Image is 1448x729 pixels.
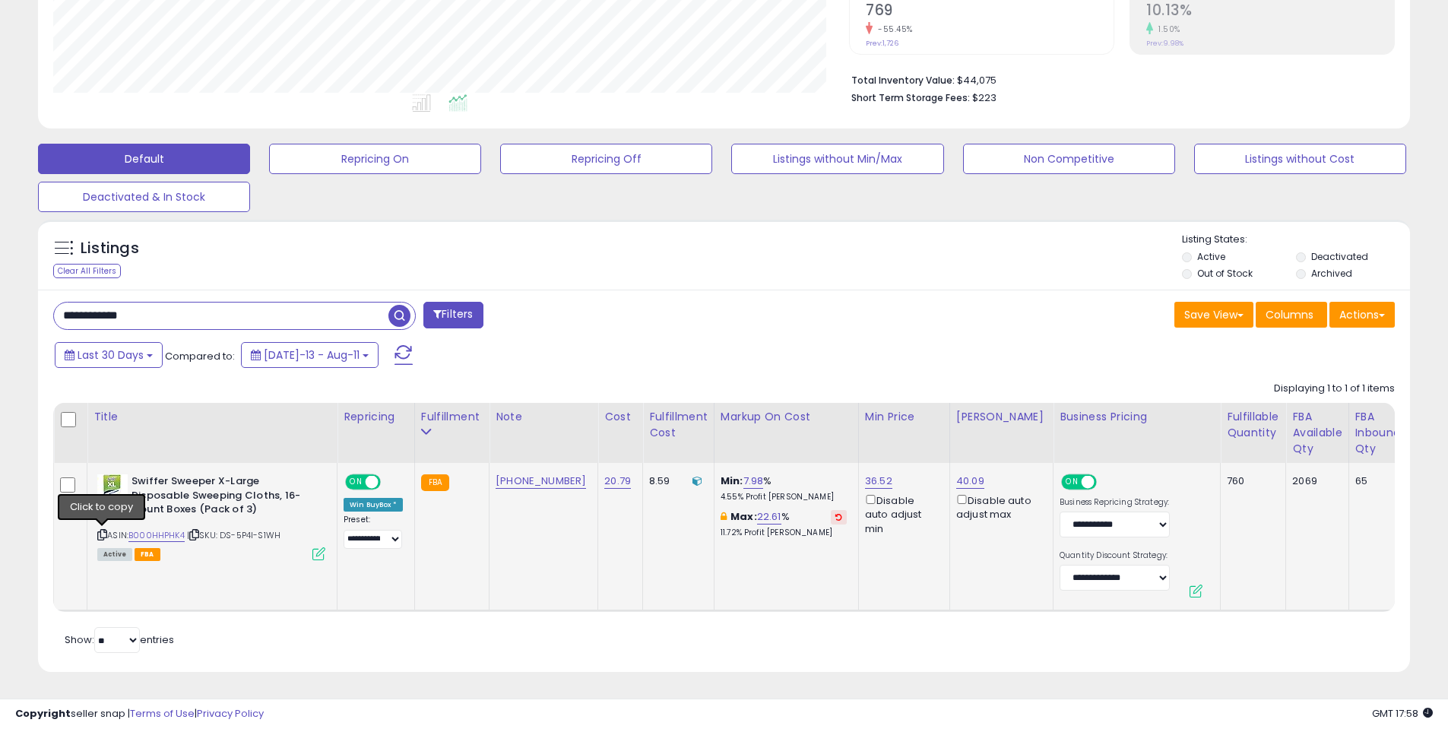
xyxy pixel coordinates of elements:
span: ON [1063,476,1082,489]
p: Listing States: [1182,233,1410,247]
div: Title [93,409,331,425]
span: $223 [972,90,996,105]
button: Repricing On [269,144,481,174]
div: % [721,510,847,538]
div: Clear All Filters [53,264,121,278]
div: seller snap | | [15,707,264,721]
div: Min Price [865,409,943,425]
span: All listings currently available for purchase on Amazon [97,548,132,561]
div: 8.59 [649,474,702,488]
div: ASIN: [97,474,325,559]
span: 2025-09-11 17:58 GMT [1372,706,1433,721]
div: Displaying 1 to 1 of 1 items [1274,382,1395,396]
button: Repricing Off [500,144,712,174]
div: [PERSON_NAME] [956,409,1047,425]
span: [DATE]-13 - Aug-11 [264,347,360,363]
label: Deactivated [1311,250,1368,263]
label: Archived [1311,267,1352,280]
div: 2069 [1292,474,1336,488]
label: Business Repricing Strategy: [1060,497,1170,508]
div: Note [496,409,591,425]
div: Preset: [344,515,403,549]
div: Fulfillment [421,409,483,425]
div: FBA Available Qty [1292,409,1342,457]
button: Filters [423,302,483,328]
b: Short Term Storage Fees: [851,91,970,104]
a: B000HHPHK4 [128,529,185,542]
label: Quantity Discount Strategy: [1060,550,1170,561]
button: [DATE]-13 - Aug-11 [241,342,379,368]
div: Business Pricing [1060,409,1214,425]
a: Terms of Use [130,706,195,721]
span: ON [347,476,366,489]
div: % [721,474,847,502]
button: Non Competitive [963,144,1175,174]
h5: Listings [81,238,139,259]
button: Listings without Min/Max [731,144,943,174]
label: Out of Stock [1197,267,1253,280]
button: Default [38,144,250,174]
button: Deactivated & In Stock [38,182,250,212]
div: Win BuyBox * [344,498,403,512]
button: Listings without Cost [1194,144,1406,174]
button: Save View [1174,302,1253,328]
a: [PHONE_NUMBER] [496,474,586,489]
a: 22.61 [757,509,781,525]
div: Disable auto adjust max [956,492,1041,521]
b: Total Inventory Value: [851,74,955,87]
div: Repricing [344,409,408,425]
div: 65 [1355,474,1396,488]
div: Fulfillable Quantity [1227,409,1279,441]
b: Max: [730,509,757,524]
div: Markup on Cost [721,409,852,425]
small: Prev: 9.98% [1146,39,1183,48]
b: Swiffer Sweeper X-Large Disposable Sweeping Cloths, 16-Count Boxes (Pack of 3) [131,474,316,521]
span: Show: entries [65,632,174,647]
li: $44,075 [851,70,1383,88]
small: FBA [421,474,449,491]
b: Min: [721,474,743,488]
small: Prev: 1,726 [866,39,898,48]
span: FBA [135,548,160,561]
div: Cost [604,409,636,425]
span: Compared to: [165,349,235,363]
div: Fulfillment Cost [649,409,708,441]
span: | SKU: DS-5P4I-S1WH [187,529,280,541]
label: Active [1197,250,1225,263]
a: 7.98 [743,474,764,489]
th: The percentage added to the cost of goods (COGS) that forms the calculator for Min & Max prices. [714,403,858,463]
a: Privacy Policy [197,706,264,721]
span: Last 30 Days [78,347,144,363]
h2: 769 [866,2,1114,22]
p: 4.55% Profit [PERSON_NAME] [721,492,847,502]
strong: Copyright [15,706,71,721]
button: Last 30 Days [55,342,163,368]
p: 11.72% Profit [PERSON_NAME] [721,528,847,538]
div: Disable auto adjust min [865,492,938,536]
a: 20.79 [604,474,631,489]
a: 40.09 [956,474,984,489]
a: 36.52 [865,474,892,489]
span: OFF [379,476,403,489]
h2: 10.13% [1146,2,1394,22]
small: -55.45% [873,24,913,35]
button: Actions [1329,302,1395,328]
img: 41ngdoxieDL._SL40_.jpg [97,474,128,505]
span: OFF [1095,476,1119,489]
span: Columns [1266,307,1313,322]
small: 1.50% [1153,24,1180,35]
div: FBA inbound Qty [1355,409,1401,457]
div: 760 [1227,474,1274,488]
button: Columns [1256,302,1327,328]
